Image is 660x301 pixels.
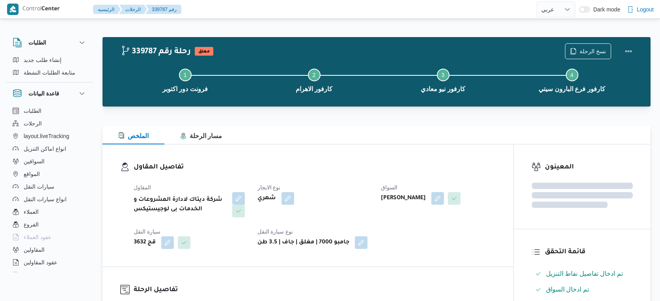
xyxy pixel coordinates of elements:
[9,231,90,243] button: عقود العملاء
[9,66,90,79] button: متابعة الطلبات النشطة
[257,184,281,191] span: نوع الايجار
[624,2,657,17] button: Logout
[13,38,87,47] button: الطلبات
[24,157,45,166] span: السواقين
[7,4,19,15] img: X8yXhbKr1z7QwAAAABJRU5ErkJggg==
[621,43,636,59] button: Actions
[381,194,426,203] b: [PERSON_NAME]
[24,106,41,116] span: الطلبات
[145,5,181,14] button: 339787 رقم
[119,5,147,14] button: الرحلات
[9,155,90,168] button: السواقين
[9,256,90,269] button: عقود المقاولين
[571,72,574,78] span: 4
[565,43,611,59] button: نسخ الرحلة
[257,194,276,203] b: شهري
[9,142,90,155] button: انواع اماكن التنزيل
[545,162,633,173] h3: المعينون
[162,84,208,94] span: فرونت دور اكتوبر
[134,238,156,247] b: قج 3632
[121,59,250,100] button: فرونت دور اكتوبر
[313,72,316,78] span: 2
[28,89,59,98] h3: قاعدة البيانات
[9,54,90,66] button: إنشاء طلب جديد
[121,47,191,57] h2: 339787 رحلة رقم
[546,269,623,279] span: تم ادخال تفاصيل نفاط التنزيل
[198,49,210,54] b: معلق
[13,89,87,98] button: قاعدة البيانات
[118,133,149,139] span: الملخص
[9,193,90,206] button: انواع سيارات النقل
[6,105,93,275] div: قاعدة البيانات
[546,286,589,293] span: تم ادخال السواق
[24,68,75,77] span: متابعة الطلبات النشطة
[24,119,42,128] span: الرحلات
[24,131,69,141] span: layout.liveTracking
[532,283,633,296] button: تم ادخال السواق
[24,144,66,153] span: انواع اماكن التنزيل
[24,245,45,254] span: المقاولين
[539,84,605,94] span: كارفور فرع البارون سيتي
[9,180,90,193] button: سيارات النقل
[590,6,620,13] span: Dark mode
[24,258,57,267] span: عقود المقاولين
[546,285,589,294] span: تم ادخال السواق
[9,218,90,231] button: الفروع
[296,84,332,94] span: كارفور الاهرام
[257,228,293,235] span: نوع سيارة النقل
[6,54,93,82] div: الطلبات
[9,105,90,117] button: الطلبات
[257,238,349,247] b: جامبو 7000 | مغلق | جاف | 3.5 طن
[637,5,654,14] span: Logout
[24,270,56,280] span: اجهزة التليفون
[24,169,40,179] span: المواقع
[546,270,623,277] span: تم ادخال تفاصيل نفاط التنزيل
[134,195,227,214] b: شركة ديتاك لادارة المشروعات و الخدمات بى لوجيستيكس
[532,267,633,280] button: تم ادخال تفاصيل نفاط التنزيل
[9,168,90,180] button: المواقع
[134,184,151,191] span: المقاول
[442,72,445,78] span: 3
[250,59,378,100] button: كارفور الاهرام
[381,184,397,191] span: السواق
[24,220,39,229] span: الفروع
[580,47,606,56] span: نسخ الرحلة
[24,194,67,204] span: انواع سيارات النقل
[545,247,633,258] h3: قائمة التحقق
[41,6,60,13] b: Center
[421,84,465,94] span: كارفور نيو معادي
[134,285,496,295] h3: تفاصيل الرحلة
[24,55,62,65] span: إنشاء طلب جديد
[184,72,187,78] span: 1
[9,269,90,281] button: اجهزة التليفون
[134,162,496,173] h3: تفاصيل المقاول
[134,228,160,235] span: سيارة النقل
[378,59,507,100] button: كارفور نيو معادي
[28,38,46,47] h3: الطلبات
[195,47,213,56] span: معلق
[24,207,39,217] span: العملاء
[93,5,121,14] button: الرئيسيه
[24,182,54,191] span: سيارات النقل
[507,59,636,100] button: كارفور فرع البارون سيتي
[9,130,90,142] button: layout.liveTracking
[9,243,90,256] button: المقاولين
[24,232,51,242] span: عقود العملاء
[9,117,90,130] button: الرحلات
[9,206,90,218] button: العملاء
[180,133,222,139] span: مسار الرحلة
